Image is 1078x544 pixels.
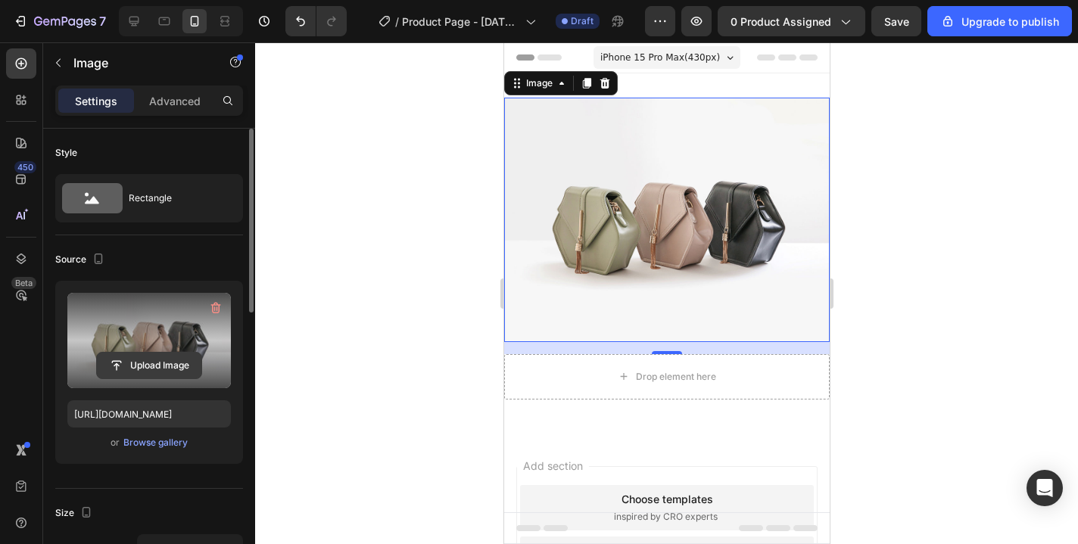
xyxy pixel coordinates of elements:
div: Source [55,250,107,270]
p: 7 [99,12,106,30]
div: Undo/Redo [285,6,347,36]
button: 7 [6,6,113,36]
span: or [111,434,120,452]
div: Beta [11,277,36,289]
span: 0 product assigned [731,14,831,30]
div: 450 [14,161,36,173]
div: Browse gallery [123,436,188,449]
button: Upgrade to publish [927,6,1072,36]
button: Browse gallery [123,435,188,450]
p: Advanced [149,93,201,109]
button: Save [871,6,921,36]
button: Upload Image [96,352,202,379]
input: https://example.com/image.jpg [67,400,231,427]
iframe: Design area [504,42,830,544]
p: Image [73,54,202,72]
span: Draft [571,14,594,28]
span: Product Page - [DATE] 12:36:40 [402,14,519,30]
button: 0 product assigned [718,6,865,36]
div: Open Intercom Messenger [1027,470,1063,506]
div: Style [55,146,77,160]
div: Size [55,503,95,524]
div: Rectangle [129,181,221,216]
span: Save [884,15,909,28]
span: / [395,14,399,30]
p: Settings [75,93,117,109]
div: Upgrade to publish [940,14,1059,30]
